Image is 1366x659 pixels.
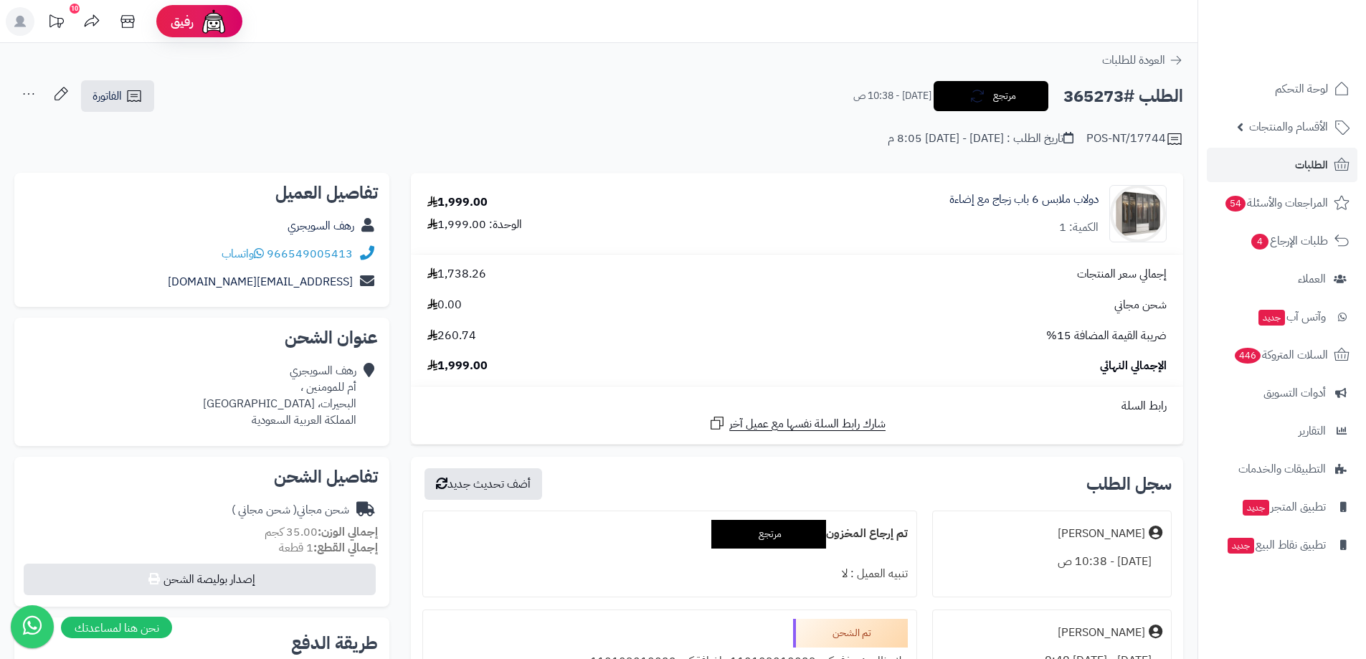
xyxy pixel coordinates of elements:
a: دولاب ملابس 6 باب زجاج مع إضاءة [949,191,1099,208]
div: تنبيه العميل : لا [432,560,907,588]
a: الفاتورة [81,80,154,112]
span: طلبات الإرجاع [1250,231,1328,251]
span: شحن مجاني [1114,297,1167,313]
span: 1,738.26 [427,266,486,283]
small: 35.00 كجم [265,523,378,541]
span: الأقسام والمنتجات [1249,117,1328,137]
div: الكمية: 1 [1059,219,1099,236]
a: الطلبات [1207,148,1357,182]
a: تطبيق نقاط البيعجديد [1207,528,1357,562]
span: ( شحن مجاني ) [232,501,297,518]
div: 1,999.00 [427,194,488,211]
div: مرتجع [711,520,826,549]
span: 54 [1225,196,1246,212]
small: [DATE] - 10:38 ص [853,89,931,103]
img: 1742133607-110103010022.1-90x90.jpg [1110,185,1166,242]
a: تحديثات المنصة [38,7,74,39]
strong: إجمالي القطع: [313,539,378,556]
span: شارك رابط السلة نفسها مع عميل آخر [729,416,886,432]
span: الفاتورة [93,87,122,105]
div: POS-NT/17744 [1086,131,1183,148]
span: ضريبة القيمة المضافة 15% [1046,328,1167,344]
a: وآتس آبجديد [1207,300,1357,334]
span: 0.00 [427,297,462,313]
div: رابط السلة [417,398,1177,414]
a: لوحة التحكم [1207,72,1357,106]
span: الإجمالي النهائي [1100,358,1167,374]
h3: سجل الطلب [1086,475,1172,493]
strong: إجمالي الوزن: [318,523,378,541]
span: العودة للطلبات [1102,52,1165,69]
span: التقارير [1299,421,1326,441]
div: رهف السويجري أم للمومنين ، البحيرات، [GEOGRAPHIC_DATA] المملكة العربية السعودية [203,363,356,428]
div: تاريخ الطلب : [DATE] - [DATE] 8:05 م [888,131,1073,147]
div: 10 [70,4,80,14]
span: جديد [1243,500,1269,516]
h2: عنوان الشحن [26,329,378,346]
a: التطبيقات والخدمات [1207,452,1357,486]
div: [PERSON_NAME] [1058,526,1145,542]
span: 446 [1235,348,1261,364]
a: أدوات التسويق [1207,376,1357,410]
button: أضف تحديث جديد [424,468,542,500]
span: رفيق [171,13,194,30]
a: تطبيق المتجرجديد [1207,490,1357,524]
span: الطلبات [1295,155,1328,175]
span: 260.74 [427,328,476,344]
h2: الطلب #365273 [1063,82,1183,111]
span: 1,999.00 [427,358,488,374]
div: تم الشحن [793,619,908,648]
span: جديد [1258,310,1285,326]
h2: طريقة الدفع [291,635,378,652]
a: المراجعات والأسئلة54 [1207,186,1357,220]
span: وآتس آب [1257,307,1326,327]
b: تم إرجاع المخزون [826,525,908,542]
span: تطبيق نقاط البيع [1226,535,1326,555]
a: العملاء [1207,262,1357,296]
a: طلبات الإرجاع4 [1207,224,1357,258]
a: 966549005413 [267,245,353,262]
button: إصدار بوليصة الشحن [24,564,376,595]
span: المراجعات والأسئلة [1224,193,1328,213]
span: إجمالي سعر المنتجات [1077,266,1167,283]
h2: تفاصيل العميل [26,184,378,202]
span: التطبيقات والخدمات [1238,459,1326,479]
div: الوحدة: 1,999.00 [427,217,522,233]
span: العملاء [1298,269,1326,289]
span: جديد [1228,538,1254,554]
a: [EMAIL_ADDRESS][DOMAIN_NAME] [168,273,353,290]
div: شحن مجاني [232,502,349,518]
a: التقارير [1207,414,1357,448]
button: مرتجع [934,81,1048,111]
a: رهف السويجري [288,217,354,234]
span: تطبيق المتجر [1241,497,1326,517]
span: السلات المتروكة [1233,345,1328,365]
span: أدوات التسويق [1263,383,1326,403]
a: العودة للطلبات [1102,52,1183,69]
div: [DATE] - 10:38 ص [942,548,1162,576]
a: السلات المتروكة446 [1207,338,1357,372]
span: لوحة التحكم [1275,79,1328,99]
small: 1 قطعة [279,539,378,556]
h2: تفاصيل الشحن [26,468,378,485]
span: 4 [1251,234,1268,250]
a: واتساب [222,245,264,262]
a: شارك رابط السلة نفسها مع عميل آخر [708,414,886,432]
img: logo-2.png [1268,11,1352,41]
div: [PERSON_NAME] [1058,625,1145,641]
img: ai-face.png [199,7,228,36]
